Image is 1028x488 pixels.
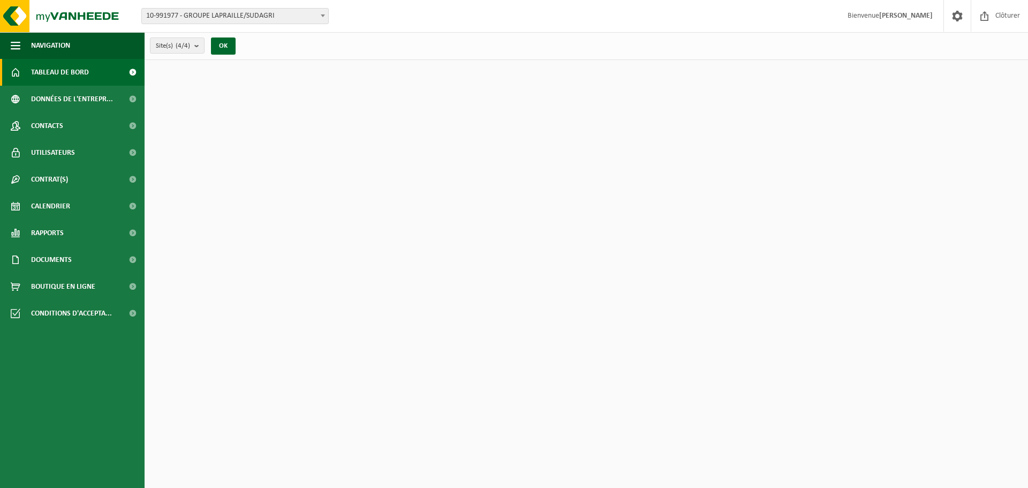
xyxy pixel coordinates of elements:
[31,246,72,273] span: Documents
[31,193,70,220] span: Calendrier
[211,37,236,55] button: OK
[142,9,328,24] span: 10-991977 - GROUPE LAPRAILLE/SUDAGRI
[31,59,89,86] span: Tableau de bord
[31,112,63,139] span: Contacts
[31,32,70,59] span: Navigation
[156,38,190,54] span: Site(s)
[141,8,329,24] span: 10-991977 - GROUPE LAPRAILLE/SUDAGRI
[31,273,95,300] span: Boutique en ligne
[31,166,68,193] span: Contrat(s)
[31,220,64,246] span: Rapports
[31,139,75,166] span: Utilisateurs
[31,86,113,112] span: Données de l'entrepr...
[150,37,205,54] button: Site(s)(4/4)
[879,12,933,20] strong: [PERSON_NAME]
[31,300,112,327] span: Conditions d'accepta...
[176,42,190,49] count: (4/4)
